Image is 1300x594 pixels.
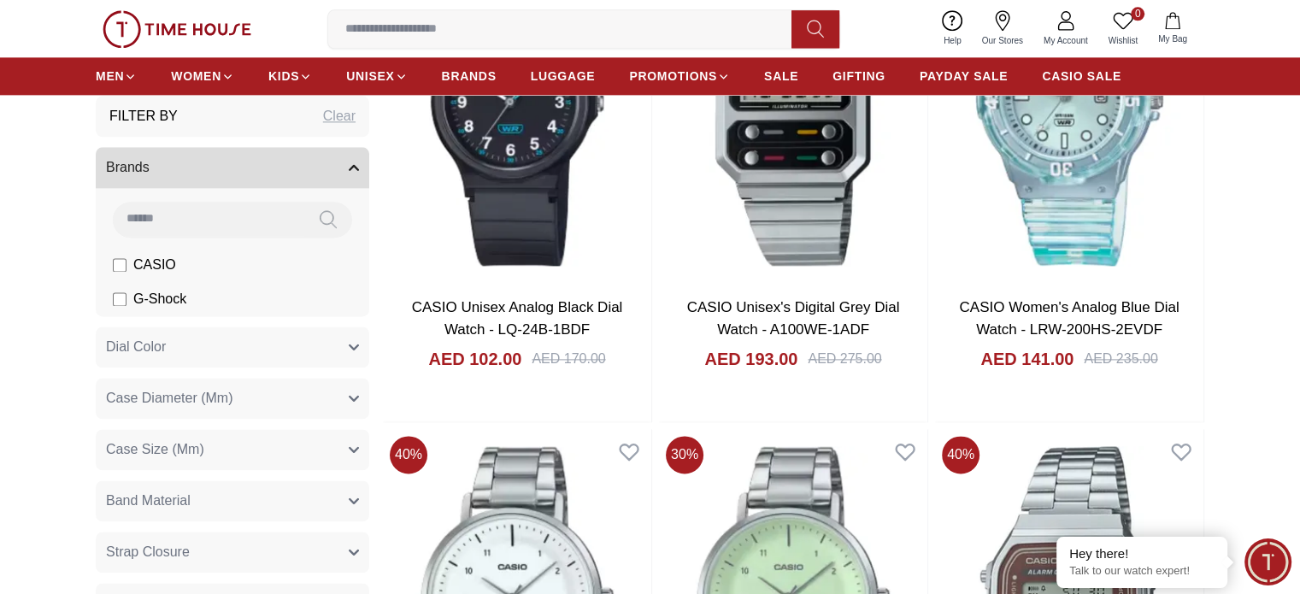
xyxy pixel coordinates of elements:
[832,61,885,91] a: GIFTING
[346,61,407,91] a: UNISEX
[442,68,497,85] span: BRANDS
[942,436,979,473] span: 40 %
[96,480,369,521] button: Band Material
[937,34,968,47] span: Help
[113,292,126,306] input: G-Shock
[531,68,596,85] span: LUGGAGE
[1069,564,1215,579] p: Talk to our watch expert!
[109,106,178,126] h3: Filter By
[412,299,623,338] a: CASIO Unisex Analog Black Dial Watch - LQ-24B-1BDF
[1098,7,1148,50] a: 0Wishlist
[666,436,703,473] span: 30 %
[171,61,234,91] a: WOMEN
[920,68,1008,85] span: PAYDAY SALE
[96,429,369,470] button: Case Size (Mm)
[96,326,369,368] button: Dial Color
[96,532,369,573] button: Strap Closure
[832,68,885,85] span: GIFTING
[106,491,191,511] span: Band Material
[1042,68,1121,85] span: CASIO SALE
[1042,61,1121,91] a: CASIO SALE
[629,68,717,85] span: PROMOTIONS
[96,147,369,188] button: Brands
[268,61,312,91] a: KIDS
[1069,545,1215,562] div: Hey there!
[113,258,126,272] input: CASIO
[442,61,497,91] a: BRANDS
[96,378,369,419] button: Case Diameter (Mm)
[1131,7,1144,21] span: 0
[428,347,521,371] h4: AED 102.00
[133,289,186,309] span: G-Shock
[390,436,427,473] span: 40 %
[106,439,204,460] span: Case Size (Mm)
[531,61,596,91] a: LUGGAGE
[808,349,881,369] div: AED 275.00
[346,68,394,85] span: UNISEX
[106,157,150,178] span: Brands
[704,347,797,371] h4: AED 193.00
[106,542,190,562] span: Strap Closure
[1244,538,1291,585] div: Chat Widget
[629,61,730,91] a: PROMOTIONS
[1151,32,1194,45] span: My Bag
[96,68,124,85] span: MEN
[920,61,1008,91] a: PAYDAY SALE
[980,347,1074,371] h4: AED 141.00
[103,10,251,48] img: ...
[972,7,1033,50] a: Our Stores
[133,255,176,275] span: CASIO
[532,349,605,369] div: AED 170.00
[1148,9,1197,49] button: My Bag
[1037,34,1095,47] span: My Account
[106,337,166,357] span: Dial Color
[106,388,232,409] span: Case Diameter (Mm)
[1102,34,1144,47] span: Wishlist
[171,68,221,85] span: WOMEN
[764,68,798,85] span: SALE
[933,7,972,50] a: Help
[268,68,299,85] span: KIDS
[687,299,900,338] a: CASIO Unisex's Digital Grey Dial Watch - A100WE-1ADF
[323,106,356,126] div: Clear
[975,34,1030,47] span: Our Stores
[1084,349,1157,369] div: AED 235.00
[96,61,137,91] a: MEN
[959,299,1179,338] a: CASIO Women's Analog Blue Dial Watch - LRW-200HS-2EVDF
[764,61,798,91] a: SALE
